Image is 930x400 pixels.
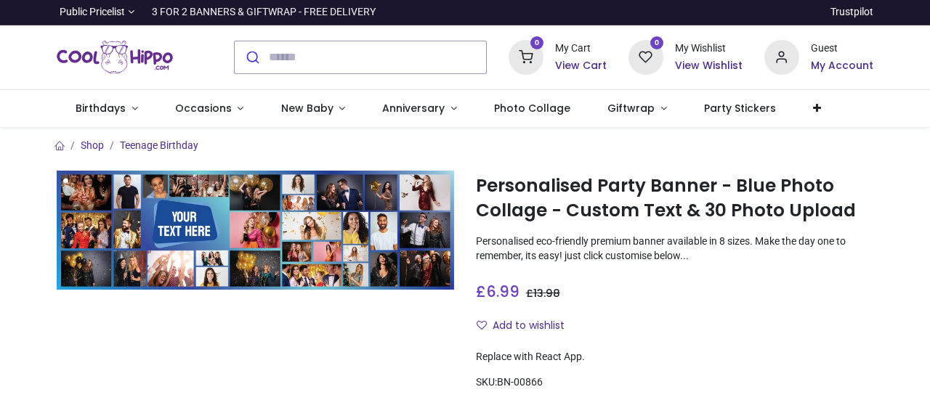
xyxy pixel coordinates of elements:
[281,101,333,115] span: New Baby
[57,37,173,78] a: Logo of Cool Hippo
[57,171,454,290] img: Personalised Party Banner - Blue Photo Collage - Custom Text & 30 Photo Upload
[555,59,607,73] a: View Cart
[509,50,543,62] a: 0
[382,101,445,115] span: Anniversary
[364,90,476,128] a: Anniversary
[607,101,655,115] span: Giftwrap
[152,5,376,20] div: 3 FOR 2 BANNERS & GIFTWRAP - FREE DELIVERY
[675,41,743,56] div: My Wishlist
[57,5,134,20] a: Public Pricelist
[650,36,664,50] sup: 0
[830,5,873,20] a: Trustpilot
[476,375,873,390] div: SKU:
[704,101,776,115] span: Party Stickers
[530,36,544,50] sup: 0
[476,350,873,364] div: Replace with React App.
[628,50,663,62] a: 0
[589,90,686,128] a: Giftwrap
[57,37,173,78] img: Cool Hippo
[675,59,743,73] a: View Wishlist
[555,41,607,56] div: My Cart
[81,139,104,151] a: Shop
[486,281,519,302] span: 6.99
[120,139,198,151] a: Teenage Birthday
[60,5,125,20] span: Public Pricelist
[477,320,487,330] i: Add to wishlist
[526,286,560,301] span: £
[476,281,519,302] span: £
[497,376,543,388] span: BN-00866
[811,59,873,73] a: My Account
[76,101,126,115] span: Birthdays
[494,101,570,115] span: Photo Collage
[533,286,560,301] span: 13.98
[476,234,873,263] p: Personalised eco-friendly premium banner available in 8 sizes. Make the day one to remember, its ...
[156,90,262,128] a: Occasions
[175,101,232,115] span: Occasions
[476,174,873,224] h1: Personalised Party Banner - Blue Photo Collage - Custom Text & 30 Photo Upload
[57,90,156,128] a: Birthdays
[262,90,364,128] a: New Baby
[476,314,577,338] button: Add to wishlistAdd to wishlist
[235,41,269,73] button: Submit
[811,41,873,56] div: Guest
